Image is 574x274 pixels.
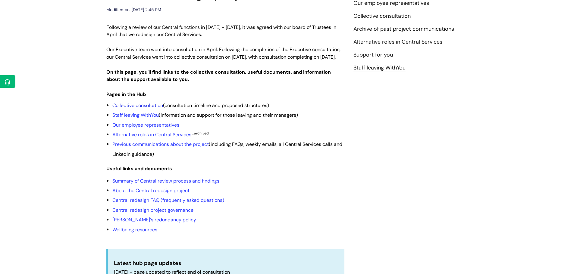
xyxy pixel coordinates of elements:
a: Staff leaving WithYou [112,112,159,118]
a: Support for you [353,51,393,59]
a: Alternative roles in Central Services [353,38,442,46]
a: Collective consultation [112,102,163,109]
span: - [112,131,209,138]
span: Following a review of our Central functions in [DATE] - [DATE], it was agreed with our board of T... [106,24,336,38]
a: Collective consultation [353,12,411,20]
a: Central redesign project governance [112,207,193,213]
strong: Useful links and documents [106,165,172,172]
a: About the Central redesign project [112,187,190,194]
a: Central redesign FAQ (frequently asked questions) [112,197,224,203]
span: (information and support for those leaving and their managers) [112,112,298,118]
a: Our employee representatives [112,122,179,128]
strong: On this page, you'll find links to the collective consultation, useful documents, and information... [106,69,331,83]
span: Our Executive team went into consultation in April. Following the completion of the Executive con... [106,46,340,60]
strong: Pages in the Hub [106,91,146,97]
a: Staff leaving WithYou [353,64,406,72]
span: (including FAQs, weekly emails, all Central Services calls and Linkedin guidance) [112,141,342,157]
a: Summary of Central review process and findings [112,178,219,184]
a: Alternative roles in Central Services [112,131,191,138]
a: Wellbeing resources [112,226,157,233]
a: [PERSON_NAME]'s redundancy policy [112,217,196,223]
a: Previous communications about the project [112,141,209,147]
sup: archived [194,131,209,136]
strong: Latest hub page updates [114,260,181,267]
div: Modified on: [DATE] 2:45 PM [106,6,161,14]
a: Archive of past project communications [353,25,454,33]
span: (consultation timeline and proposed structures) [112,102,269,109]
